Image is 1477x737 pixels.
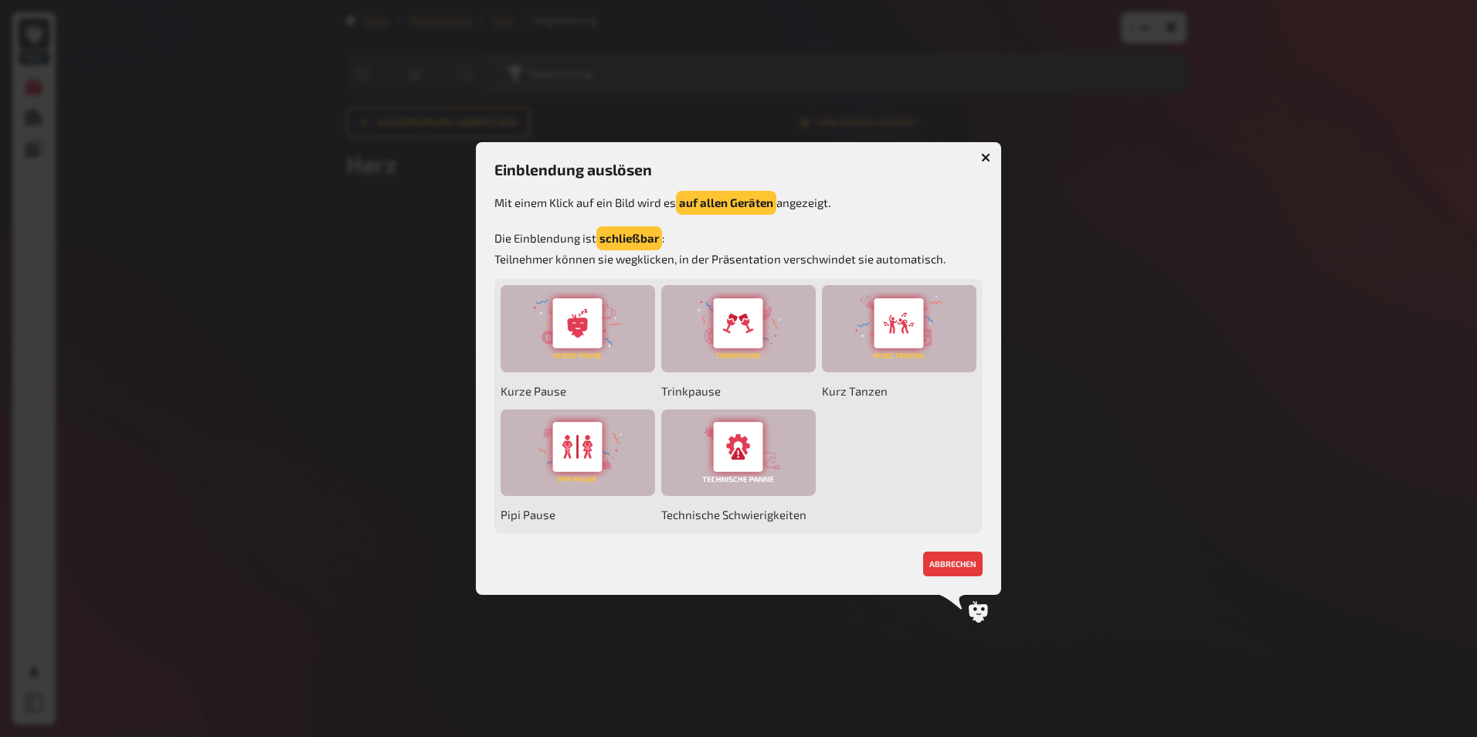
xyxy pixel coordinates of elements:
span: Kurz Tanzen [822,379,976,403]
div: Technische Schwierigkeiten [661,409,816,497]
div: Kurz Tanzen [822,285,976,372]
h3: Einblendung auslösen [494,161,983,178]
div: Trinkpause [661,285,816,372]
button: abbrechen [923,552,983,576]
button: schließbar [596,226,662,250]
p: Mit einem Klick auf ein Bild wird es angezeigt. [494,191,983,215]
span: Trinkpause [661,379,816,403]
span: Pipi Pause [501,502,655,527]
span: Technische Schwierigkeiten [661,502,816,527]
p: Die Einblendung ist : Teilnehmer können sie wegklicken, in der Präsentation verschwindet sie auto... [494,226,983,268]
button: auf allen Geräten [676,191,776,215]
span: Kurze Pause [501,379,655,403]
div: Kurze Pause [501,285,655,372]
div: Pipi Pause [501,409,655,497]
